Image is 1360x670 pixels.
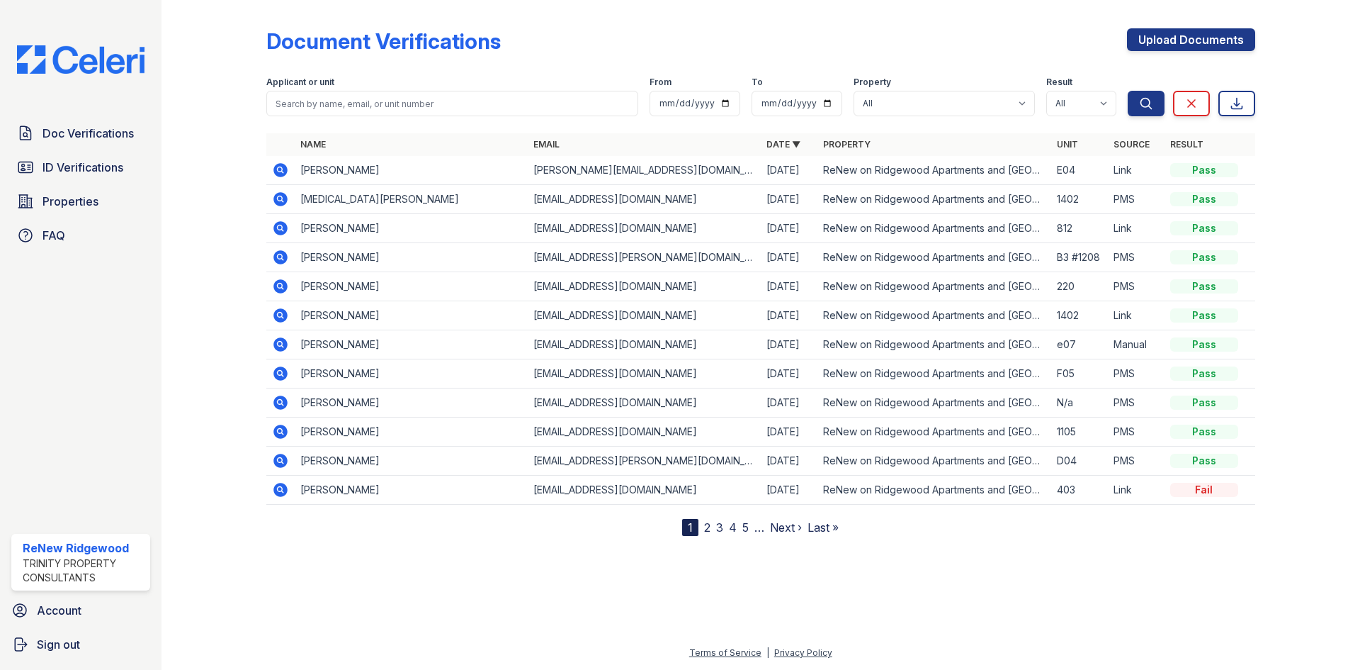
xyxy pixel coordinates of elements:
[266,28,501,54] div: Document Verifications
[528,156,761,185] td: [PERSON_NAME][EMAIL_ADDRESS][DOMAIN_NAME]
[752,77,763,88] label: To
[729,520,737,535] a: 4
[528,214,761,243] td: [EMAIL_ADDRESS][DOMAIN_NAME]
[761,214,817,243] td: [DATE]
[295,476,528,505] td: [PERSON_NAME]
[807,520,839,535] a: Last »
[1170,483,1238,497] div: Fail
[1057,139,1078,150] a: Unit
[42,193,98,210] span: Properties
[716,520,723,535] a: 3
[528,185,761,214] td: [EMAIL_ADDRESS][DOMAIN_NAME]
[1051,359,1108,389] td: F05
[1108,418,1164,447] td: PMS
[770,520,802,535] a: Next ›
[1108,476,1164,505] td: Link
[1051,156,1108,185] td: E04
[761,389,817,418] td: [DATE]
[1051,389,1108,418] td: N/a
[689,647,761,658] a: Terms of Service
[295,389,528,418] td: [PERSON_NAME]
[754,519,764,536] span: …
[528,301,761,330] td: [EMAIL_ADDRESS][DOMAIN_NAME]
[528,243,761,272] td: [EMAIL_ADDRESS][PERSON_NAME][DOMAIN_NAME]
[774,647,832,658] a: Privacy Policy
[1127,28,1255,51] a: Upload Documents
[742,520,749,535] a: 5
[295,447,528,476] td: [PERSON_NAME]
[817,243,1050,272] td: ReNew on Ridgewood Apartments and [GEOGRAPHIC_DATA]
[1108,389,1164,418] td: PMS
[761,447,817,476] td: [DATE]
[300,139,326,150] a: Name
[528,476,761,505] td: [EMAIL_ADDRESS][DOMAIN_NAME]
[1170,337,1238,352] div: Pass
[766,647,769,658] div: |
[817,214,1050,243] td: ReNew on Ridgewood Apartments and [GEOGRAPHIC_DATA]
[682,519,698,536] div: 1
[1051,476,1108,505] td: 403
[42,227,65,244] span: FAQ
[817,272,1050,301] td: ReNew on Ridgewood Apartments and [GEOGRAPHIC_DATA]
[1170,163,1238,177] div: Pass
[817,389,1050,418] td: ReNew on Ridgewood Apartments and [GEOGRAPHIC_DATA]
[817,330,1050,359] td: ReNew on Ridgewood Apartments and [GEOGRAPHIC_DATA]
[1108,272,1164,301] td: PMS
[295,185,528,214] td: [MEDICAL_DATA][PERSON_NAME]
[766,139,800,150] a: Date ▼
[1170,454,1238,468] div: Pass
[266,91,638,116] input: Search by name, email, or unit number
[823,139,871,150] a: Property
[23,557,144,585] div: Trinity Property Consultants
[1051,185,1108,214] td: 1402
[1170,250,1238,264] div: Pass
[1108,214,1164,243] td: Link
[11,153,150,182] a: ID Verifications
[817,301,1050,330] td: ReNew on Ridgewood Apartments and [GEOGRAPHIC_DATA]
[295,359,528,389] td: [PERSON_NAME]
[1108,359,1164,389] td: PMS
[1170,279,1238,294] div: Pass
[854,77,891,88] label: Property
[1108,301,1164,330] td: Link
[11,119,150,147] a: Doc Verifications
[761,418,817,447] td: [DATE]
[1108,330,1164,359] td: Manual
[6,630,156,659] a: Sign out
[1051,330,1108,359] td: e07
[266,77,334,88] label: Applicant or unit
[1051,214,1108,243] td: 812
[1051,418,1108,447] td: 1105
[817,476,1050,505] td: ReNew on Ridgewood Apartments and [GEOGRAPHIC_DATA]
[1170,308,1238,323] div: Pass
[295,272,528,301] td: [PERSON_NAME]
[42,159,123,176] span: ID Verifications
[295,418,528,447] td: [PERSON_NAME]
[761,185,817,214] td: [DATE]
[528,330,761,359] td: [EMAIL_ADDRESS][DOMAIN_NAME]
[1108,447,1164,476] td: PMS
[528,272,761,301] td: [EMAIL_ADDRESS][DOMAIN_NAME]
[761,330,817,359] td: [DATE]
[37,636,80,653] span: Sign out
[817,185,1050,214] td: ReNew on Ridgewood Apartments and [GEOGRAPHIC_DATA]
[1170,425,1238,439] div: Pass
[1051,447,1108,476] td: D04
[37,602,81,619] span: Account
[528,418,761,447] td: [EMAIL_ADDRESS][DOMAIN_NAME]
[1170,192,1238,206] div: Pass
[1108,156,1164,185] td: Link
[1170,396,1238,410] div: Pass
[295,156,528,185] td: [PERSON_NAME]
[295,243,528,272] td: [PERSON_NAME]
[6,45,156,74] img: CE_Logo_Blue-a8612792a0a2168367f1c8372b55b34899dd931a85d93a1a3d3e32e68fde9ad4.png
[817,418,1050,447] td: ReNew on Ridgewood Apartments and [GEOGRAPHIC_DATA]
[761,156,817,185] td: [DATE]
[650,77,671,88] label: From
[761,301,817,330] td: [DATE]
[6,596,156,625] a: Account
[761,359,817,389] td: [DATE]
[761,476,817,505] td: [DATE]
[1170,139,1203,150] a: Result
